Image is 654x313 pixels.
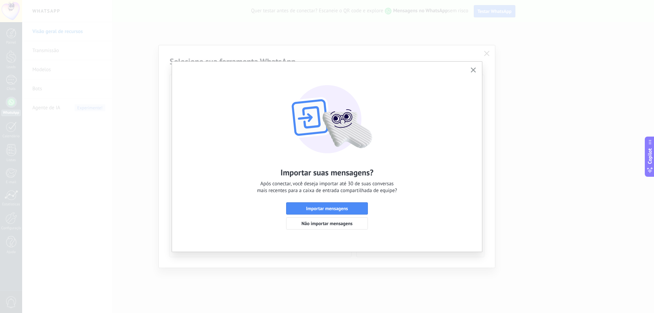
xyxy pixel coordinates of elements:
h2: Importar suas mensagens? [281,167,374,178]
span: Após conectar, você deseja importar até 30 de suas conversas mais recentes para a caixa de entrad... [257,181,397,194]
span: Não importar mensagens [301,221,353,226]
button: Importar mensagens [286,202,368,215]
span: Importar mensagens [306,206,348,211]
span: Copilot [647,148,653,164]
button: Não importar mensagens [286,217,368,230]
img: wa-lite-import.png [252,72,402,154]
